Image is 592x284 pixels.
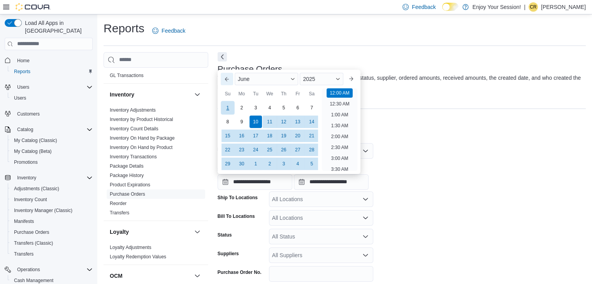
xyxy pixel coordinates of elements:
span: Purchase Orders [11,228,93,237]
span: Inventory [17,175,36,181]
button: Customers [2,108,96,119]
button: Inventory [14,173,39,182]
span: Inventory Manager (Classic) [11,206,93,215]
label: Ship To Locations [218,195,258,201]
input: Press the down key to enter a popover containing a calendar. Press the escape key to close the po... [218,174,292,190]
div: day-17 [249,130,262,142]
div: Button. Open the month selector. June is currently selected. [235,73,299,85]
span: Loyalty Adjustments [110,244,151,251]
a: Home [14,56,33,65]
ul: Time [322,88,357,171]
li: 2:00 AM [328,132,351,141]
div: day-23 [235,144,248,156]
span: Transfers (Classic) [11,238,93,248]
span: My Catalog (Beta) [14,148,52,154]
span: Transfers [110,210,129,216]
li: 12:30 AM [327,99,353,109]
span: Transfers [11,249,93,259]
button: Purchase Orders [8,227,96,238]
h3: Loyalty [110,228,129,236]
div: day-13 [292,116,304,128]
div: day-14 [306,116,318,128]
div: Loyalty [104,243,208,265]
span: Operations [14,265,93,274]
div: day-24 [249,144,262,156]
a: Inventory Count Details [110,126,158,131]
div: day-29 [221,158,234,170]
li: 3:30 AM [328,165,351,174]
button: Users [14,82,32,92]
label: Purchase Order No. [218,269,262,275]
div: day-10 [249,116,262,128]
span: Customers [14,109,93,119]
div: day-25 [264,144,276,156]
button: Inventory Count [8,194,96,205]
span: Inventory Manager (Classic) [14,207,72,214]
span: Operations [17,266,40,273]
span: CR [530,2,536,12]
a: Inventory Adjustments [110,107,156,113]
span: Manifests [14,218,34,224]
span: Inventory On Hand by Product [110,144,172,151]
span: Reports [14,68,30,75]
div: Fr [292,88,304,100]
button: Loyalty [193,227,202,237]
span: Cash Management [14,277,53,284]
span: My Catalog (Classic) [14,137,57,144]
a: Reorder [110,201,126,206]
a: Inventory Transactions [110,154,157,160]
h3: Purchase Orders [218,65,282,74]
div: Finance [104,61,208,83]
a: Transfers (Classic) [11,238,56,248]
span: Home [14,56,93,65]
div: day-21 [306,130,318,142]
div: day-7 [306,102,318,114]
span: Reorder [110,200,126,207]
span: Load All Apps in [GEOGRAPHIC_DATA] [22,19,93,35]
span: Catalog [14,125,93,134]
div: Sa [306,88,318,100]
div: day-15 [221,130,234,142]
div: day-30 [235,158,248,170]
li: 12:00 AM [327,88,353,98]
span: Reports [11,67,93,76]
a: Promotions [11,158,41,167]
p: [PERSON_NAME] [541,2,586,12]
h3: Inventory [110,91,134,98]
div: day-12 [278,116,290,128]
div: day-20 [292,130,304,142]
span: 2025 [303,76,315,82]
div: Tu [249,88,262,100]
span: Users [11,93,93,103]
button: Inventory [2,172,96,183]
span: Inventory Count [11,195,93,204]
span: My Catalog (Classic) [11,136,93,145]
a: Package Details [110,163,144,169]
input: Press the down key to open a popover containing a calendar. [294,174,369,190]
img: Cova [16,3,51,11]
button: My Catalog (Beta) [8,146,96,157]
button: OCM [110,272,191,280]
span: Catalog [17,126,33,133]
span: Users [14,95,26,101]
div: day-5 [306,158,318,170]
div: June, 2025 [221,101,319,171]
span: Transfers (Classic) [14,240,53,246]
button: Operations [2,264,96,275]
li: 1:30 AM [328,121,351,130]
li: 2:30 AM [328,143,351,152]
button: Users [2,82,96,93]
span: Package Details [110,163,144,169]
span: Loyalty Redemption Values [110,254,166,260]
label: Status [218,232,232,238]
label: Bill To Locations [218,213,255,219]
div: day-5 [278,102,290,114]
span: Purchase Orders [110,191,145,197]
button: Inventory [193,90,202,99]
span: Inventory by Product Historical [110,116,173,123]
div: day-11 [264,116,276,128]
button: Next [218,52,227,61]
span: Feedback [412,3,436,11]
li: 1:00 AM [328,110,351,119]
